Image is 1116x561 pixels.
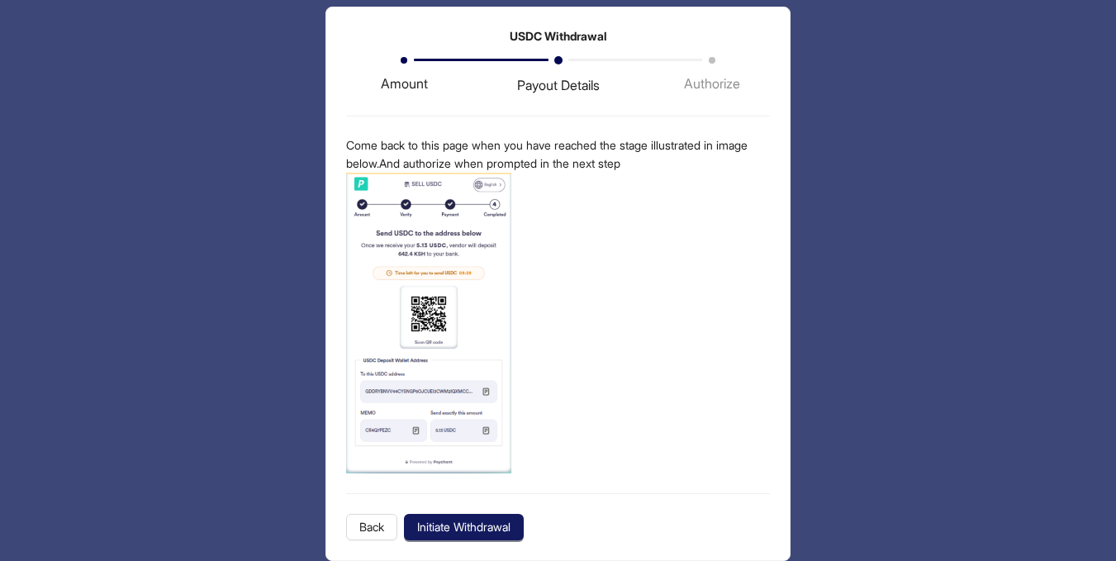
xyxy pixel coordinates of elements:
[417,518,511,536] span: Initiate Withdrawal
[346,27,770,45] p: USDC Withdrawal
[654,57,770,94] div: Authorize
[346,57,500,94] div: Amount
[359,518,384,536] span: Back
[346,514,397,540] button: Back
[346,136,770,473] div: Come back to this page when you have reached the stage illustrated in image below.And authorize w...
[404,514,524,540] button: Initiate Withdrawal
[684,74,740,94] div: Authorize
[381,74,428,94] div: Amount
[501,57,654,96] div: Payout Details
[517,75,600,96] div: Payout Details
